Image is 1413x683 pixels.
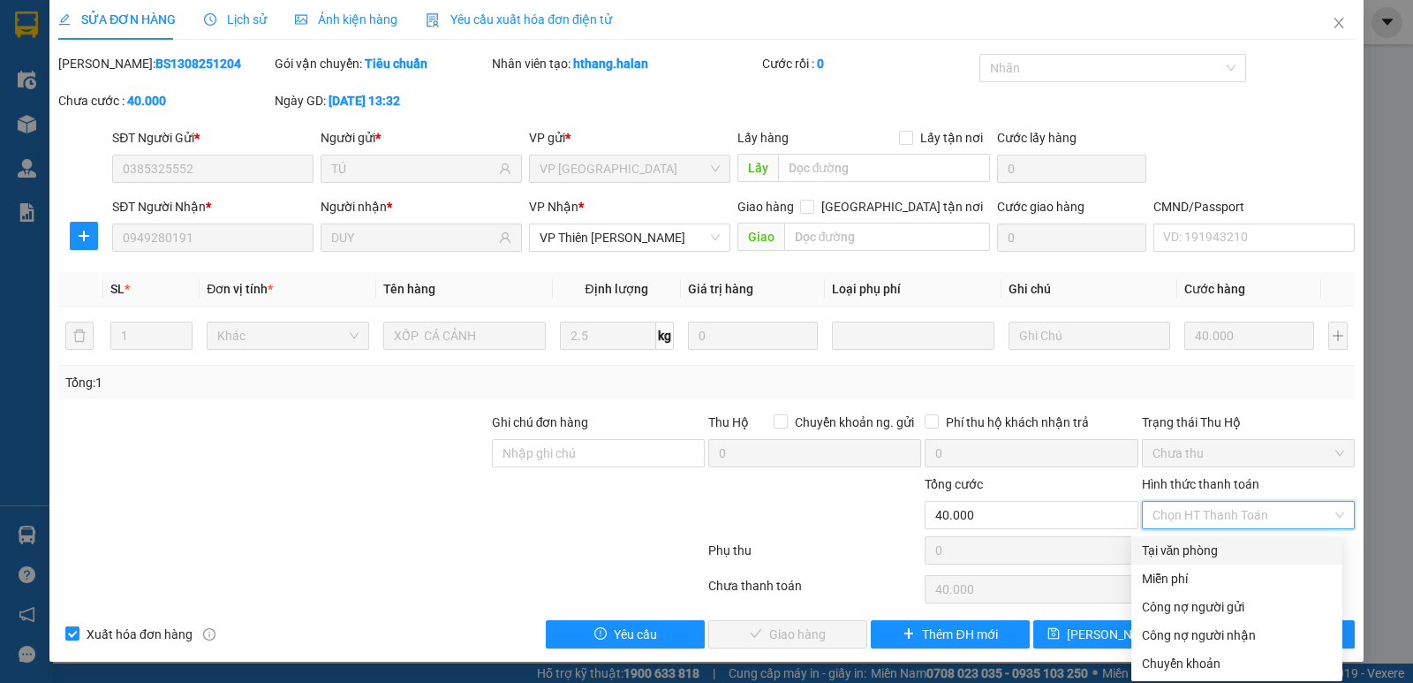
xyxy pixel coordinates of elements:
[1142,413,1355,432] div: Trạng thái Thu Hộ
[546,620,705,649] button: exclamation-circleYêu cầu
[329,94,400,108] b: [DATE] 13:32
[871,620,1030,649] button: plusThêm ĐH mới
[762,54,975,73] div: Cước rồi :
[586,282,648,296] span: Định lượng
[706,541,923,572] div: Phụ thu
[426,13,440,27] img: icon
[275,54,487,73] div: Gói vận chuyển:
[594,627,607,641] span: exclamation-circle
[1131,621,1342,649] div: Cước gửi hàng sẽ được ghi vào công nợ của người nhận
[784,223,991,251] input: Dọc đường
[203,628,215,641] span: info-circle
[295,13,307,26] span: picture
[1153,197,1355,216] div: CMND/Passport
[1152,502,1344,528] span: Chọn HT Thanh Toán
[275,91,487,110] div: Ngày GD:
[1184,282,1245,296] span: Cước hàng
[708,415,749,429] span: Thu Hộ
[58,91,271,110] div: Chưa cước :
[614,625,657,644] span: Yêu cầu
[688,282,753,296] span: Giá trị hàng
[737,154,778,182] span: Lấy
[1033,620,1192,649] button: save[PERSON_NAME] chuyển hoàn
[1142,569,1332,588] div: Miễn phí
[426,12,612,27] span: Yêu cầu xuất hóa đơn điện tử
[365,57,427,71] b: Tiêu chuẩn
[708,620,867,649] button: checkGiao hàng
[1009,322,1171,350] input: Ghi Chú
[79,625,200,644] span: Xuất hóa đơn hàng
[321,128,522,148] div: Người gửi
[331,228,495,247] input: Tên người nhận
[688,322,818,350] input: 0
[1131,593,1342,621] div: Cước gửi hàng sẽ được ghi vào công nợ của người gửi
[217,323,359,349] span: Khác
[383,282,435,296] span: Tên hàng
[788,413,921,432] span: Chuyển khoản ng. gửi
[817,57,824,71] b: 0
[65,373,547,392] div: Tổng: 1
[1067,625,1235,644] span: [PERSON_NAME] chuyển hoàn
[529,128,730,148] div: VP gửi
[1152,440,1344,467] span: Chưa thu
[1328,322,1348,350] button: plus
[492,54,759,73] div: Nhân viên tạo:
[903,627,915,641] span: plus
[492,439,705,467] input: Ghi chú đơn hàng
[1332,16,1346,30] span: close
[321,197,522,216] div: Người nhận
[383,322,546,350] input: VD: Bàn, Ghế
[1001,272,1178,307] th: Ghi chú
[65,322,94,350] button: delete
[737,131,789,145] span: Lấy hàng
[112,128,314,148] div: SĐT Người Gửi
[1142,477,1259,491] label: Hình thức thanh toán
[1184,322,1314,350] input: 0
[492,415,589,429] label: Ghi chú đơn hàng
[939,413,1096,432] span: Phí thu hộ khách nhận trả
[913,128,990,148] span: Lấy tận nơi
[573,57,648,71] b: hthang.halan
[1142,626,1332,645] div: Công nợ người nhận
[737,223,784,251] span: Giao
[1047,627,1060,641] span: save
[499,163,511,175] span: user
[997,224,1146,252] input: Cước giao hàng
[825,272,1001,307] th: Loại phụ phí
[814,197,990,216] span: [GEOGRAPHIC_DATA] tận nơi
[925,477,983,491] span: Tổng cước
[127,94,166,108] b: 40.000
[656,322,674,350] span: kg
[737,200,794,214] span: Giao hàng
[295,12,397,27] span: Ảnh kiện hàng
[112,197,314,216] div: SĐT Người Nhận
[499,231,511,244] span: user
[540,156,720,182] span: VP Bắc Sơn
[1142,597,1332,617] div: Công nợ người gửi
[58,13,71,26] span: edit
[540,224,720,251] span: VP Thiên Đường Bảo Sơn
[71,229,97,243] span: plus
[58,12,176,27] span: SỬA ĐƠN HÀNG
[529,200,578,214] span: VP Nhận
[70,222,98,250] button: plus
[110,282,125,296] span: SL
[997,155,1146,183] input: Cước lấy hàng
[331,159,495,178] input: Tên người gửi
[997,200,1084,214] label: Cước giao hàng
[1142,654,1332,673] div: Chuyển khoản
[922,625,997,644] span: Thêm ĐH mới
[706,576,923,607] div: Chưa thanh toán
[207,282,273,296] span: Đơn vị tính
[778,154,991,182] input: Dọc đường
[204,13,216,26] span: clock-circle
[997,131,1077,145] label: Cước lấy hàng
[155,57,241,71] b: BS1308251204
[1142,541,1332,560] div: Tại văn phòng
[58,54,271,73] div: [PERSON_NAME]:
[204,12,267,27] span: Lịch sử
